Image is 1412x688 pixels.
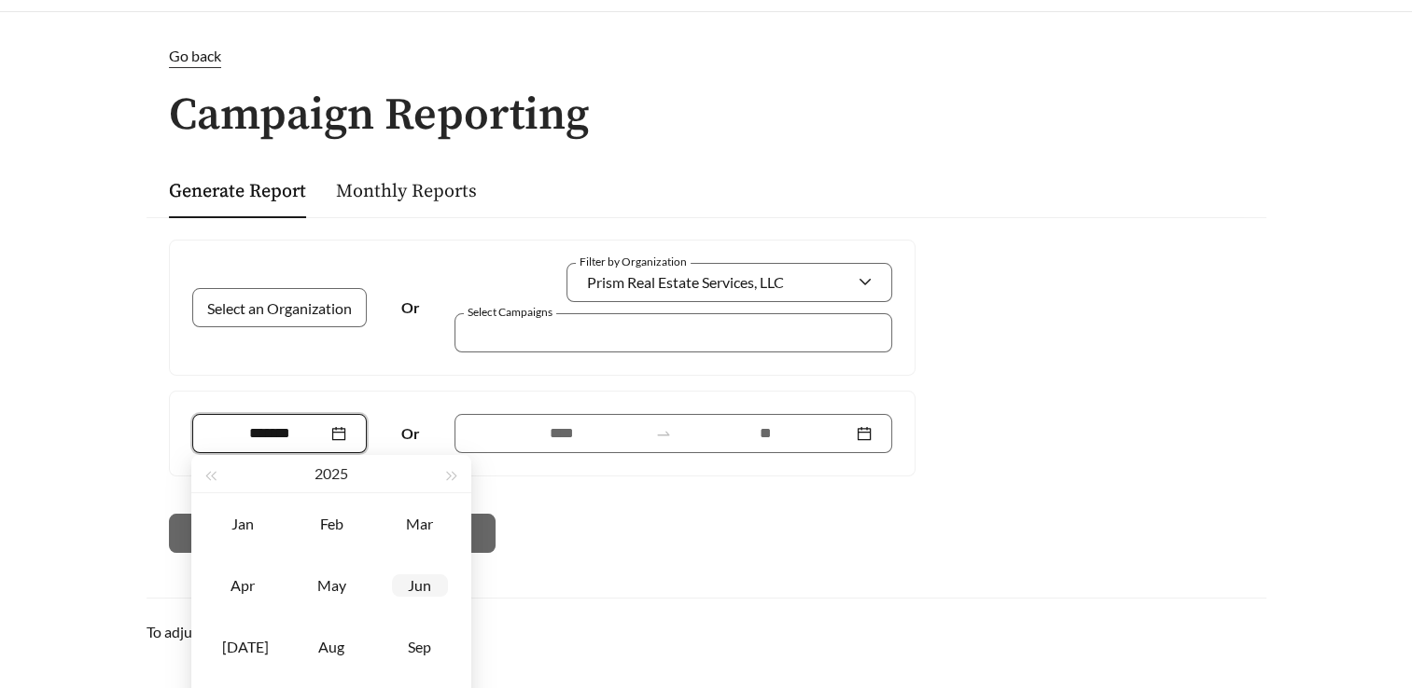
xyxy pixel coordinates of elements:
div: Jun [392,574,448,597]
span: Go back [169,47,221,64]
td: 2025-08 [287,616,376,678]
div: May [303,574,359,597]
span: To adjust email preferences, visit the page. [147,623,463,640]
td: 2025-07 [199,616,287,678]
div: Apr [215,574,271,597]
div: Mar [392,513,448,535]
span: to [655,425,672,442]
a: Monthly Reports [336,180,477,203]
div: Feb [303,513,359,535]
a: Go back [147,45,1266,68]
div: [DATE] [215,636,271,658]
div: Aug [303,636,359,658]
h1: Campaign Reporting [147,91,1266,141]
a: Generate Report [169,180,306,203]
td: 2025-03 [375,493,464,555]
td: 2025-04 [199,555,287,616]
td: 2025-05 [287,555,376,616]
td: 2025-09 [375,616,464,678]
span: Prism Real Estate Services, LLC [587,273,784,291]
button: 2025 [315,455,348,492]
span: swap-right [655,425,672,442]
td: 2025-06 [375,555,464,616]
div: Jan [215,513,271,535]
strong: Or [401,424,420,442]
div: Sep [392,636,448,658]
td: 2025-01 [199,493,287,555]
strong: Or [401,298,420,316]
button: Download CSV [169,514,329,553]
td: 2025-02 [287,493,376,555]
